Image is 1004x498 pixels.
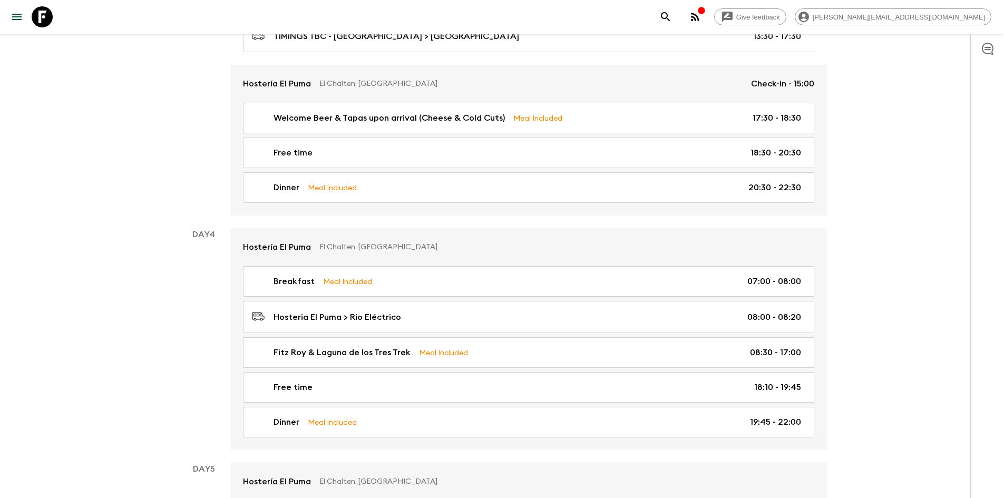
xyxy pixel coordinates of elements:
a: Welcome Beer & Tapas upon arrival (Cheese & Cold Cuts)Meal Included17:30 - 18:30 [243,103,814,133]
span: Give feedback [730,13,786,21]
p: 20:30 - 22:30 [748,181,801,194]
p: Hostería El Puma [243,475,311,488]
p: Free time [274,147,313,159]
a: Hosteria El Puma > Rio Eléctrico08:00 - 08:20 [243,301,814,333]
p: Meal Included [308,416,357,428]
a: DinnerMeal Included19:45 - 22:00 [243,407,814,437]
p: 07:00 - 08:00 [747,275,801,288]
a: Give feedback [714,8,786,25]
p: Meal Included [513,112,562,124]
p: Dinner [274,416,299,428]
p: Free time [274,381,313,394]
p: 08:30 - 17:00 [750,346,801,359]
p: Check-in - 15:00 [751,77,814,90]
p: 17:30 - 18:30 [753,112,801,124]
p: Day 4 [178,228,230,241]
p: Day 5 [178,463,230,475]
a: Free time18:30 - 20:30 [243,138,814,168]
a: TIMINGS TBC - [GEOGRAPHIC_DATA] > [GEOGRAPHIC_DATA]13:30 - 17:30 [243,20,814,52]
p: 08:00 - 08:20 [747,311,801,324]
a: Hostería El PumaEl Chalten, [GEOGRAPHIC_DATA]Check-in - 15:00 [230,65,827,103]
p: 18:10 - 19:45 [754,381,801,394]
p: TIMINGS TBC - [GEOGRAPHIC_DATA] > [GEOGRAPHIC_DATA] [274,30,519,43]
p: 18:30 - 20:30 [750,147,801,159]
p: Welcome Beer & Tapas upon arrival (Cheese & Cold Cuts) [274,112,505,124]
span: [PERSON_NAME][EMAIL_ADDRESS][DOMAIN_NAME] [807,13,991,21]
p: Hostería El Puma [243,241,311,253]
div: [PERSON_NAME][EMAIL_ADDRESS][DOMAIN_NAME] [795,8,991,25]
a: DinnerMeal Included20:30 - 22:30 [243,172,814,203]
p: El Chalten, [GEOGRAPHIC_DATA] [319,476,806,487]
p: El Chalten, [GEOGRAPHIC_DATA] [319,79,743,89]
p: Meal Included [323,276,372,287]
button: search adventures [655,6,676,27]
a: Free time18:10 - 19:45 [243,372,814,403]
p: Fitz Roy & Laguna de los Tres Trek [274,346,411,359]
a: Hostería El PumaEl Chalten, [GEOGRAPHIC_DATA] [230,228,827,266]
p: Breakfast [274,275,315,288]
p: Meal Included [308,182,357,193]
p: 13:30 - 17:30 [753,30,801,43]
p: 19:45 - 22:00 [750,416,801,428]
button: menu [6,6,27,27]
p: Hosteria El Puma > Rio Eléctrico [274,311,401,324]
p: El Chalten, [GEOGRAPHIC_DATA] [319,242,806,252]
p: Dinner [274,181,299,194]
a: BreakfastMeal Included07:00 - 08:00 [243,266,814,297]
p: Meal Included [419,347,468,358]
a: Fitz Roy & Laguna de los Tres TrekMeal Included08:30 - 17:00 [243,337,814,368]
p: Hostería El Puma [243,77,311,90]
